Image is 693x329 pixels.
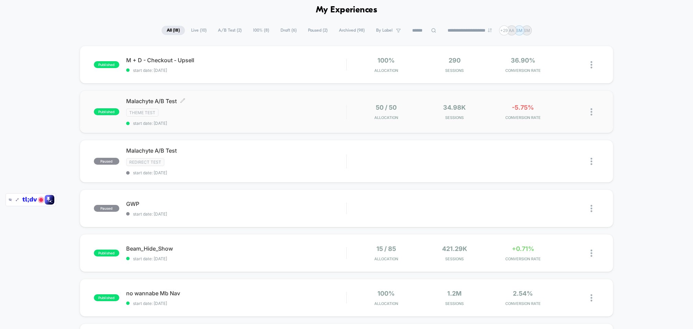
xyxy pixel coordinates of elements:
[591,61,592,68] img: close
[374,301,398,306] span: Allocation
[94,294,119,301] span: published
[422,256,487,261] span: Sessions
[443,104,466,111] span: 34.98k
[376,245,396,252] span: 15 / 85
[126,98,346,105] span: Malachyte A/B Test
[374,68,398,73] span: Allocation
[491,68,555,73] span: CONVERSION RATE
[509,28,514,33] p: AA
[447,290,462,297] span: 1.2M
[316,5,377,15] h1: My Experiences
[126,68,346,73] span: start date: [DATE]
[126,170,346,175] span: start date: [DATE]
[126,211,346,217] span: start date: [DATE]
[422,115,487,120] span: Sessions
[511,57,535,64] span: 36.90%
[591,108,592,116] img: close
[491,301,555,306] span: CONVERSION RATE
[376,104,397,111] span: 50 / 50
[374,256,398,261] span: Allocation
[126,147,346,154] span: Malachyte A/B Test
[94,61,119,68] span: published
[491,115,555,120] span: CONVERSION RATE
[591,158,592,165] img: close
[213,26,247,35] span: A/B Test ( 2 )
[126,301,346,306] span: start date: [DATE]
[442,245,467,252] span: 421.29k
[591,294,592,301] img: close
[591,205,592,212] img: close
[512,104,534,111] span: -5.75%
[248,26,274,35] span: 100% ( 8 )
[186,26,212,35] span: Live ( 10 )
[126,256,346,261] span: start date: [DATE]
[126,200,346,207] span: GWP
[162,26,185,35] span: All ( 18 )
[303,26,333,35] span: Paused ( 2 )
[512,245,534,252] span: +0.71%
[94,158,119,165] span: paused
[374,115,398,120] span: Allocation
[126,158,164,166] span: Redirect Test
[524,28,530,33] p: SM
[422,301,487,306] span: Sessions
[513,290,533,297] span: 2.54%
[377,57,395,64] span: 100%
[126,57,346,64] span: M + D - Checkout - Upsell
[94,205,119,212] span: paused
[94,108,119,115] span: published
[334,26,370,35] span: Archived ( 98 )
[488,28,492,32] img: end
[376,28,393,33] span: By Label
[126,245,346,252] span: Beam_Hide_Show
[491,256,555,261] span: CONVERSION RATE
[377,290,395,297] span: 100%
[94,250,119,256] span: published
[516,28,522,33] p: SM
[422,68,487,73] span: Sessions
[499,25,509,35] div: + 29
[591,250,592,257] img: close
[126,290,346,297] span: no wannabe Mb Nav
[126,109,158,117] span: Theme Test
[449,57,461,64] span: 290
[126,121,346,126] span: start date: [DATE]
[275,26,302,35] span: Draft ( 6 )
